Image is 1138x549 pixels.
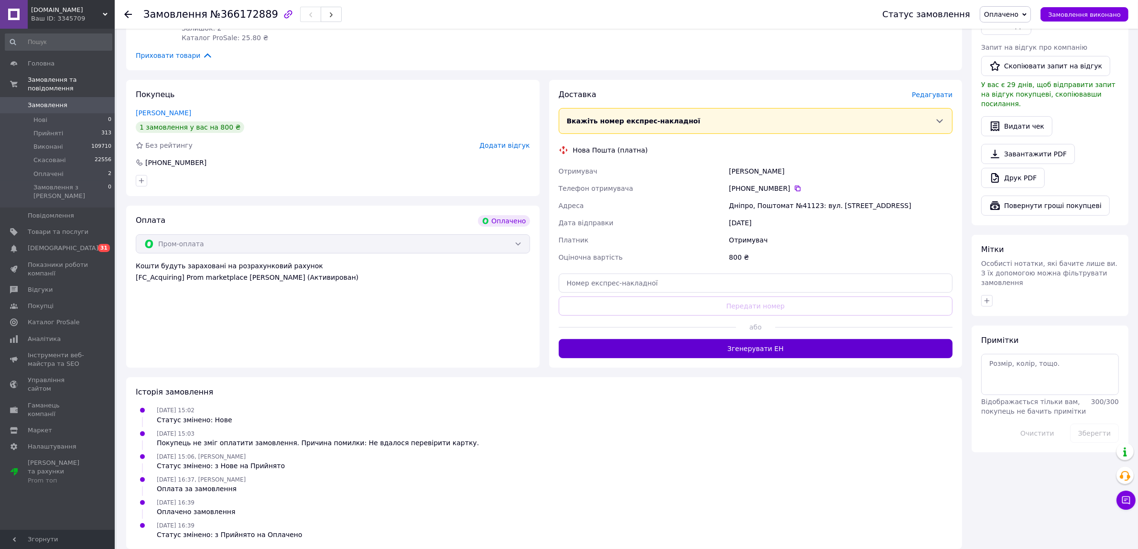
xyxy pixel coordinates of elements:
span: Оплата [136,216,165,225]
span: Нові [33,116,47,124]
a: Завантажити PDF [981,144,1075,164]
button: Видати чек [981,116,1052,136]
span: Гаманець компанії [28,401,88,418]
span: 2 [108,170,111,178]
span: Каталог ProSale [28,318,79,327]
span: Замовлення та повідомлення [28,76,115,93]
span: Замовлення [143,9,207,20]
button: Замовлення виконано [1040,7,1128,22]
div: Отримувач [727,231,954,249]
span: Платник [559,236,589,244]
span: Мітки [981,245,1004,254]
div: Статус замовлення [882,10,970,19]
span: [DATE] 16:39 [157,522,195,529]
div: Покупець не зміг оплатити замовлення. Причина помилки: Не вдалося перевірити картку. [157,438,479,448]
span: Товари та послуги [28,228,88,236]
span: 0 [108,183,111,200]
span: 0 [108,116,111,124]
span: Аналітика [28,335,61,343]
span: Без рейтингу [145,142,193,149]
div: Prom топ [28,476,88,485]
span: Оплачені [33,170,64,178]
span: Особисті нотатки, які бачите лише ви. З їх допомогою можна фільтрувати замовлення [981,260,1117,286]
span: [DATE] 16:39 [157,499,195,506]
span: Дата відправки [559,219,614,227]
button: Повернути гроші покупцеві [981,196,1110,216]
div: Статус змінено: з Нове на Прийнято [157,461,285,471]
span: Vugidno.in.ua [31,6,103,14]
div: Статус змінено: Нове [157,415,232,425]
button: Скопіювати запит на відгук [981,56,1110,76]
span: Редагувати [912,91,953,99]
span: Приховати товари [136,50,213,61]
span: Оціночна вартість [559,253,623,261]
button: Чат з покупцем [1116,491,1136,510]
div: [PHONE_NUMBER] [144,158,207,167]
span: Доставка [559,90,596,99]
span: Відображається тільки вам, покупець не бачить примітки [981,398,1086,415]
span: Відгуки [28,285,53,294]
a: Друк PDF [981,168,1045,188]
span: Отримувач [559,167,597,175]
input: Номер експрес-накладної [559,274,953,293]
div: 800 ₴ [727,249,954,266]
span: [DATE] 15:02 [157,407,195,414]
span: Маркет [28,426,52,435]
span: [DATE] 15:03 [157,430,195,437]
div: [DATE] [727,214,954,231]
div: Дніпро, Поштомат №41123: вул. [STREET_ADDRESS] [727,197,954,214]
span: Примітки [981,336,1019,345]
span: Додати відгук [479,142,530,149]
span: Оплачено [984,11,1019,18]
input: Пошук [5,33,112,51]
span: Вкажіть номер експрес-накладної [567,117,701,125]
div: [FC_Acquiring] Prom marketplace [PERSON_NAME] (Активирован) [136,273,530,282]
span: Залишок: 2 [182,24,222,32]
span: Замовлення [28,101,67,110]
span: [DEMOGRAPHIC_DATA] [28,244,98,253]
span: Скасовані [33,156,66,165]
div: Нова Пошта (платна) [571,145,650,155]
div: Оплачено [478,215,530,227]
div: Оплачено замовлення [157,507,235,516]
span: Прийняті [33,129,63,138]
button: Згенерувати ЕН [559,339,953,358]
span: Замовлення з [PERSON_NAME] [33,183,108,200]
div: [PHONE_NUMBER] [729,184,953,193]
span: [DATE] 15:06, [PERSON_NAME] [157,453,246,460]
span: №366172889 [210,9,278,20]
span: [DATE] 16:37, [PERSON_NAME] [157,476,246,483]
span: Адреса [559,202,584,209]
div: Статус змінено: з Прийнято на Оплачено [157,530,302,539]
span: Каталог ProSale: 25.80 ₴ [182,34,268,42]
span: Телефон отримувача [559,185,633,192]
span: [PERSON_NAME] та рахунки [28,459,88,485]
div: Ваш ID: 3345709 [31,14,115,23]
span: 313 [101,129,111,138]
span: Налаштування [28,442,76,451]
a: [PERSON_NAME] [136,109,191,117]
span: Повідомлення [28,211,74,220]
span: У вас є 29 днів, щоб відправити запит на відгук покупцеві, скопіювавши посилання. [981,81,1116,108]
span: 300 / 300 [1091,398,1119,406]
span: Історія замовлення [136,387,213,396]
div: Оплата за замовлення [157,484,246,494]
span: Замовлення виконано [1048,11,1121,18]
span: Головна [28,59,54,68]
div: Повернутися назад [124,10,132,19]
div: 1 замовлення у вас на 800 ₴ [136,121,244,133]
span: Виконані [33,143,63,151]
span: Інструменти веб-майстра та SEO [28,351,88,368]
span: Показники роботи компанії [28,261,88,278]
span: Покупець [136,90,175,99]
div: [PERSON_NAME] [727,163,954,180]
span: Управління сайтом [28,376,88,393]
span: Покупці [28,302,54,310]
span: або [736,322,775,332]
span: Запит на відгук про компанію [981,44,1087,51]
span: 22556 [95,156,111,165]
div: Кошти будуть зараховані на розрахунковий рахунок [136,261,530,282]
span: 31 [98,244,110,252]
span: 109710 [91,143,111,151]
